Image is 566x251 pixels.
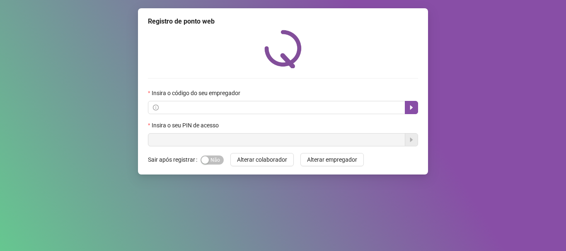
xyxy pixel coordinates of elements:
label: Insira o código do seu empregador [148,88,246,98]
button: Alterar colaborador [230,153,294,166]
span: caret-right [408,104,415,111]
img: QRPoint [264,30,302,68]
span: info-circle [153,105,159,110]
div: Registro de ponto web [148,17,418,26]
span: Alterar empregador [307,155,357,164]
span: Alterar colaborador [237,155,287,164]
label: Sair após registrar [148,153,201,166]
label: Insira o seu PIN de acesso [148,121,224,130]
button: Alterar empregador [300,153,364,166]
